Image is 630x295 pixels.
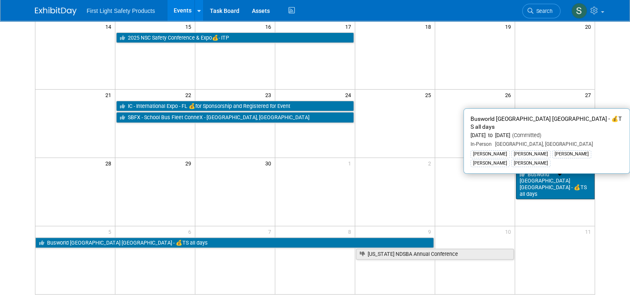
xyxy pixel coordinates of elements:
span: 29 [184,158,195,168]
span: 22 [184,90,195,100]
span: 6 [187,226,195,237]
span: First Light Safety Products [87,7,155,14]
span: 5 [107,226,115,237]
span: (Committed) [510,132,541,138]
span: 8 [347,226,355,237]
span: 28 [105,158,115,168]
span: 9 [427,226,435,237]
span: 15 [184,21,195,32]
span: [GEOGRAPHIC_DATA], [GEOGRAPHIC_DATA] [492,141,593,147]
a: Busworld [GEOGRAPHIC_DATA] [GEOGRAPHIC_DATA] - 💰TS all days [516,169,595,200]
img: ExhibitDay [35,7,77,15]
div: [PERSON_NAME] [552,150,591,158]
span: 10 [504,226,515,237]
span: 11 [584,226,595,237]
a: Search [522,4,560,18]
span: 23 [264,90,275,100]
span: 17 [344,21,355,32]
span: 30 [264,158,275,168]
a: Busworld [GEOGRAPHIC_DATA] [GEOGRAPHIC_DATA] - 💰TS all days [35,237,434,248]
span: 21 [105,90,115,100]
span: 19 [504,21,515,32]
span: 18 [424,21,435,32]
span: 1 [347,158,355,168]
span: 26 [504,90,515,100]
span: 2 [427,158,435,168]
span: 7 [267,226,275,237]
div: [PERSON_NAME] [511,160,550,167]
a: [US_STATE] NDSBA Annual Conference [356,249,514,260]
img: Steph Willemsen [571,3,587,19]
div: [PERSON_NAME] [471,160,510,167]
span: 16 [264,21,275,32]
span: 14 [105,21,115,32]
div: [PERSON_NAME] [511,150,550,158]
span: 25 [424,90,435,100]
span: 20 [584,21,595,32]
div: [PERSON_NAME] [471,150,510,158]
a: SBFX - School Bus Fleet ConneX - [GEOGRAPHIC_DATA], [GEOGRAPHIC_DATA] [116,112,354,123]
a: 2025 NSC Safety Conference & Expo💰- ITP [116,32,354,43]
span: Busworld [GEOGRAPHIC_DATA] [GEOGRAPHIC_DATA] - 💰TS all days [471,115,622,130]
span: 27 [584,90,595,100]
span: Search [533,8,553,14]
a: IC - International Expo - FL 💰for Sponsorship and Registered for Event [116,101,354,112]
span: In-Person [471,141,492,147]
div: [DATE] to [DATE] [471,132,623,139]
span: 24 [344,90,355,100]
